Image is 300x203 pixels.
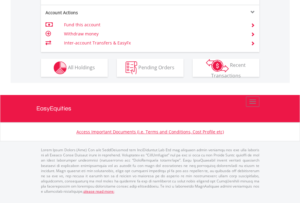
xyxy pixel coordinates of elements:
[41,59,108,77] button: All Holdings
[193,59,259,77] button: Recent Transactions
[117,59,184,77] button: Pending Orders
[126,61,137,74] img: pending_instructions-wht.png
[64,29,243,38] td: Withdraw money
[64,38,243,47] td: Inter-account Transfers & EasyFx
[76,129,224,135] a: Access Important Documents (i.e. Terms and Conditions, Cost Profile etc)
[206,59,229,72] img: transactions-zar-wht.png
[83,189,114,194] a: please read more:
[41,10,150,16] div: Account Actions
[68,64,95,70] span: All Holdings
[41,147,259,194] p: Lorem Ipsum Dolors (Ame) Con a/e SeddOeiusmod tem InciDiduntut Lab Etd mag aliquaen admin veniamq...
[36,95,264,122] a: EasyEquities
[64,20,243,29] td: Fund this account
[138,64,174,70] span: Pending Orders
[54,61,67,74] img: holdings-wht.png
